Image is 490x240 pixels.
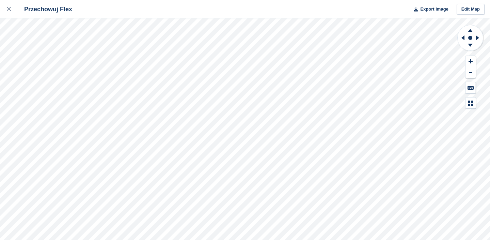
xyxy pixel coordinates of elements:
button: Export Image [410,4,448,15]
div: Przechowuj Flex [18,5,72,13]
button: Zoom In [465,56,476,67]
button: Keyboard Shortcuts [465,82,476,93]
button: Map Legend [465,97,476,109]
button: Zoom Out [465,67,476,78]
a: Edit Map [457,4,485,15]
span: Export Image [420,6,448,13]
